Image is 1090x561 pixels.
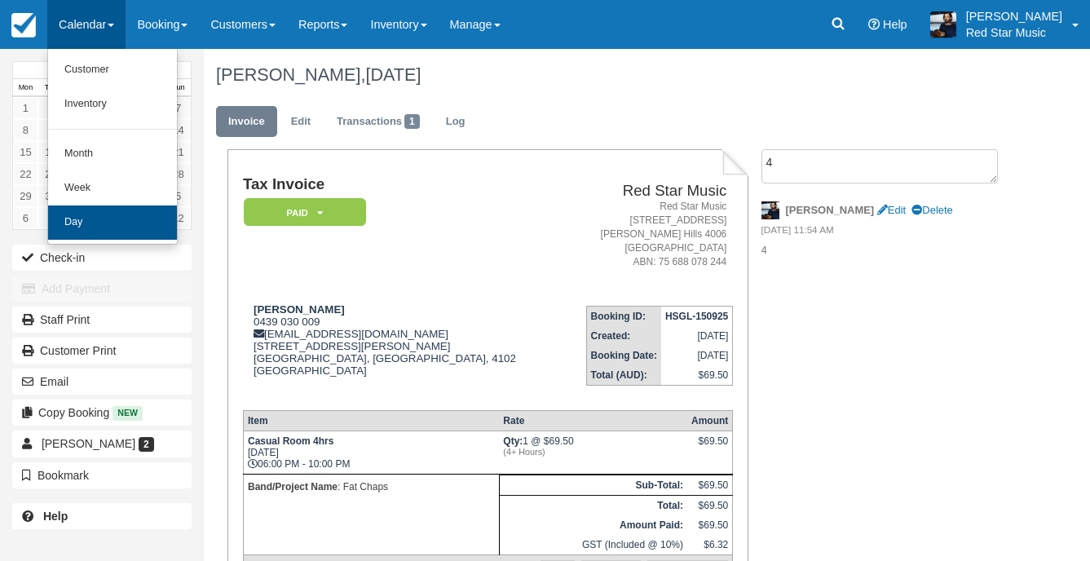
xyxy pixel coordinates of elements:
[434,106,478,138] a: Log
[568,200,727,270] address: Red Star Music [STREET_ADDRESS] [PERSON_NAME] Hills 4006 [GEOGRAPHIC_DATA] ABN: 75 688 078 244
[665,311,728,322] strong: HSGL-150925
[12,276,192,302] button: Add Payment
[47,49,178,245] ul: Calendar
[12,369,192,395] button: Email
[499,475,687,495] th: Sub-Total:
[38,79,64,97] th: Tue
[165,207,191,229] a: 12
[38,207,64,229] a: 7
[38,163,64,185] a: 23
[761,243,1009,258] p: 4
[12,245,192,271] button: Check-in
[687,535,733,555] td: $6.32
[139,437,154,452] span: 2
[13,185,38,207] a: 29
[691,435,728,460] div: $69.50
[165,79,191,97] th: Sun
[165,185,191,207] a: 5
[48,205,177,240] a: Day
[586,306,661,326] th: Booking ID:
[13,141,38,163] a: 15
[248,479,495,495] p: : Fat Chaps
[13,79,38,97] th: Mon
[661,365,733,386] td: $69.50
[12,400,192,426] button: Copy Booking New
[48,53,177,87] a: Customer
[165,141,191,163] a: 21
[586,365,661,386] th: Total (AUD):
[38,119,64,141] a: 9
[868,19,880,30] i: Help
[254,303,345,316] strong: [PERSON_NAME]
[113,406,143,420] span: New
[13,97,38,119] a: 1
[48,171,177,205] a: Week
[499,535,687,555] td: GST (Included @ 10%)
[48,137,177,171] a: Month
[42,437,135,450] span: [PERSON_NAME]
[661,346,733,365] td: [DATE]
[499,495,687,515] th: Total:
[966,8,1062,24] p: [PERSON_NAME]
[243,431,499,474] td: [DATE] 06:00 PM - 10:00 PM
[11,13,36,38] img: checkfront-main-nav-mini-logo.png
[761,223,1009,241] em: [DATE] 11:54 AM
[687,410,733,431] th: Amount
[661,326,733,346] td: [DATE]
[48,87,177,121] a: Inventory
[38,185,64,207] a: 30
[38,141,64,163] a: 16
[12,503,192,529] a: Help
[966,24,1062,41] p: Red Star Music
[12,431,192,457] a: [PERSON_NAME] 2
[243,176,562,193] h1: Tax Invoice
[499,431,687,474] td: 1 @ $69.50
[503,447,683,457] em: (4+ Hours)
[248,435,333,447] strong: Casual Room 4hrs
[243,303,562,397] div: 0439 030 009 [EMAIL_ADDRESS][DOMAIN_NAME] [STREET_ADDRESS][PERSON_NAME] [GEOGRAPHIC_DATA], [GEOGR...
[687,515,733,535] td: $69.50
[216,106,277,138] a: Invoice
[687,475,733,495] td: $69.50
[244,198,366,227] em: Paid
[165,163,191,185] a: 28
[883,18,907,31] span: Help
[586,346,661,365] th: Booking Date:
[38,97,64,119] a: 2
[786,204,875,216] strong: [PERSON_NAME]
[243,197,360,227] a: Paid
[165,119,191,141] a: 14
[165,97,191,119] a: 7
[930,11,956,38] img: A1
[586,326,661,346] th: Created:
[324,106,432,138] a: Transactions1
[499,515,687,535] th: Amount Paid:
[499,410,687,431] th: Rate
[43,510,68,523] b: Help
[365,64,421,85] span: [DATE]
[13,119,38,141] a: 8
[404,114,420,129] span: 1
[503,435,523,447] strong: Qty
[911,204,952,216] a: Delete
[13,207,38,229] a: 6
[12,338,192,364] a: Customer Print
[12,462,192,488] button: Bookmark
[877,204,906,216] a: Edit
[12,307,192,333] a: Staff Print
[13,163,38,185] a: 22
[687,495,733,515] td: $69.50
[568,183,727,200] h2: Red Star Music
[243,410,499,431] th: Item
[216,65,1009,85] h1: [PERSON_NAME],
[248,481,338,493] strong: Band/Project Name
[279,106,323,138] a: Edit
